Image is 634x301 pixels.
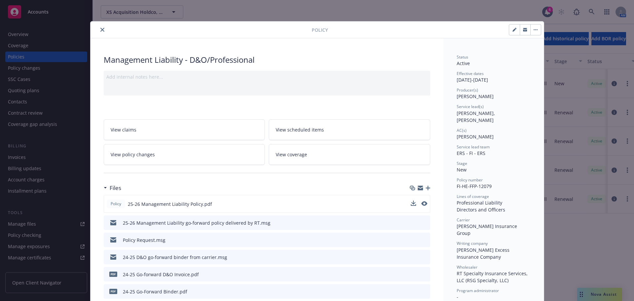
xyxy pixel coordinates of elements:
span: Active [457,60,470,66]
button: download file [411,288,416,295]
span: pdf [109,272,117,277]
button: preview file [422,271,428,278]
div: Files [104,184,121,192]
div: [DATE] - [DATE] [457,71,531,83]
span: Policy [312,26,328,33]
button: download file [411,271,416,278]
span: [PERSON_NAME] [457,133,494,140]
span: Service lead(s) [457,104,484,109]
button: preview file [421,201,427,207]
div: Add internal notes here... [106,73,428,80]
div: Management Liability - D&O/Professional [104,54,430,65]
button: download file [411,237,416,244]
button: download file [411,219,416,226]
span: [PERSON_NAME], [PERSON_NAME] [457,110,496,123]
a: View claims [104,119,265,140]
button: download file [411,201,416,207]
button: close [98,26,106,34]
span: New [457,167,467,173]
div: 25-26 Management Liability go-forward policy delivered by RT.msg [123,219,270,226]
span: View coverage [276,151,307,158]
span: [PERSON_NAME] Insurance Group [457,223,518,236]
button: download file [411,254,416,261]
span: View claims [111,126,136,133]
button: preview file [422,237,428,244]
span: Service lead team [457,144,490,150]
span: - [457,294,458,300]
a: View coverage [269,144,430,165]
span: [PERSON_NAME] [457,93,494,99]
span: RT Specialty Insurance Services, LLC (RSG Specialty, LLC) [457,270,529,283]
span: FI-HE-FFP-12079 [457,183,492,189]
span: [PERSON_NAME] Excess Insurance Company [457,247,511,260]
span: Effective dates [457,71,484,76]
span: 25-26 Management Liability Policy.pdf [128,201,212,207]
button: preview file [422,219,428,226]
span: View scheduled items [276,126,324,133]
div: 24-25 Go-Forward Binder.pdf [123,288,187,295]
button: preview file [422,288,428,295]
button: download file [411,201,416,206]
div: Professional Liability [457,199,531,206]
button: preview file [422,254,428,261]
div: Policy Request.msg [123,237,165,244]
span: Wholesaler [457,264,477,270]
span: Policy number [457,177,483,183]
button: preview file [421,201,427,206]
span: Writing company [457,241,488,246]
span: Program administrator [457,288,499,293]
span: Lines of coverage [457,194,489,199]
span: Policy [109,201,123,207]
span: pdf [109,289,117,294]
div: 24-25 Go-forward D&O Invoice.pdf [123,271,199,278]
span: Carrier [457,217,470,223]
span: Producer(s) [457,87,478,93]
span: Stage [457,161,467,166]
span: ERS - FI - ERS [457,150,485,156]
span: Status [457,54,468,60]
span: AC(s) [457,128,467,133]
a: View scheduled items [269,119,430,140]
span: View policy changes [111,151,155,158]
a: View policy changes [104,144,265,165]
div: 24-25 D&O go-forward binder from carrier.msg [123,254,227,261]
h3: Files [110,184,121,192]
div: Directors and Officers [457,206,531,213]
